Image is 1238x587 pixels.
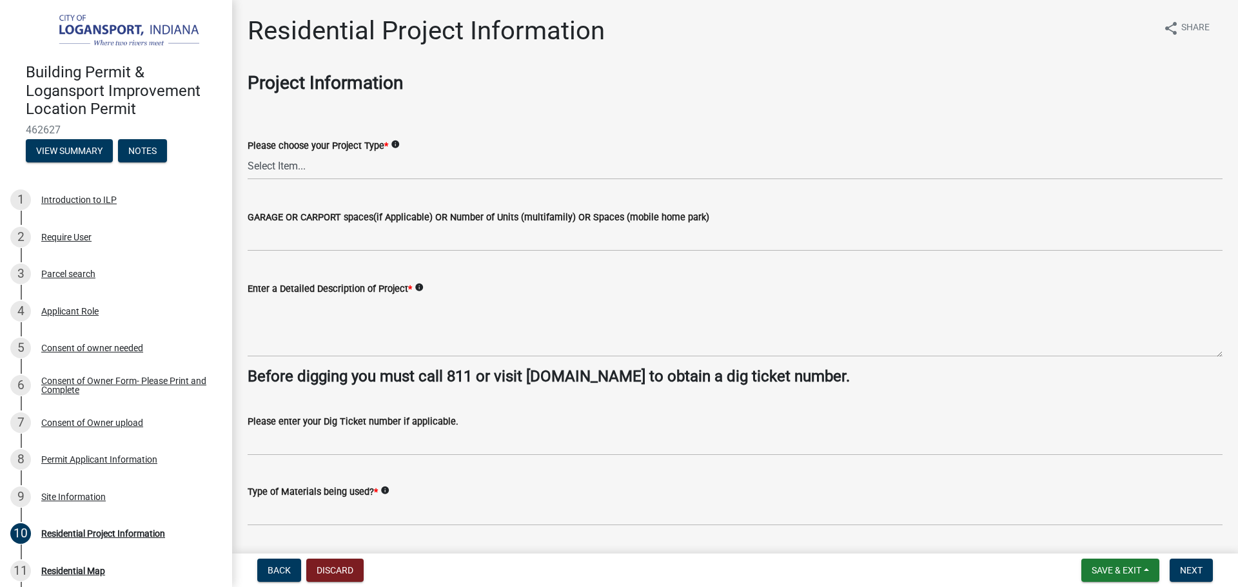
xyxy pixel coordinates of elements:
label: GARAGE OR CARPORT spaces(if Applicable) OR Number of Units (multifamily) OR Spaces (mobile home p... [248,213,709,222]
div: Introduction to ILP [41,195,117,204]
strong: Project Information [248,72,403,93]
div: Parcel search [41,269,95,278]
span: Share [1181,21,1210,36]
button: Back [257,559,301,582]
div: Site Information [41,492,106,501]
div: 3 [10,264,31,284]
wm-modal-confirm: Notes [118,146,167,157]
h1: Residential Project Information [248,15,605,46]
label: Enter a Detailed Description of Project [248,285,412,294]
label: Please choose your Project Type [248,142,388,151]
button: shareShare [1153,15,1220,41]
div: Applicant Role [41,307,99,316]
div: 10 [10,523,31,544]
div: Residential Map [41,566,105,575]
div: 8 [10,449,31,470]
div: 7 [10,412,31,433]
div: Permit Applicant Information [41,455,157,464]
i: info [415,283,424,292]
button: View Summary [26,139,113,162]
label: Type of Materials being used? [248,488,378,497]
div: 5 [10,338,31,358]
div: Consent of owner needed [41,343,143,352]
label: Please enter your Dig Ticket number if applicable. [248,418,458,427]
div: 1 [10,189,31,210]
button: Discard [306,559,364,582]
span: Back [268,565,291,575]
div: 9 [10,486,31,507]
div: 4 [10,301,31,322]
i: share [1163,21,1179,36]
button: Next [1170,559,1213,582]
button: Notes [118,139,167,162]
span: Next [1180,565,1203,575]
div: Consent of Owner Form- Please Print and Complete [41,376,211,394]
h4: Building Permit & Logansport Improvement Location Permit [26,63,222,119]
div: Consent of Owner upload [41,418,143,427]
span: 462627 [26,124,206,136]
img: City of Logansport, Indiana [26,14,211,50]
button: Save & Exit [1081,559,1159,582]
div: 2 [10,227,31,247]
span: Save & Exit [1092,565,1141,575]
i: info [391,140,400,149]
i: info [380,486,389,495]
div: 11 [10,561,31,581]
div: 6 [10,375,31,396]
div: Require User [41,233,92,242]
div: Residential Project Information [41,529,165,538]
wm-modal-confirm: Summary [26,146,113,157]
strong: Before digging you must call 811 or visit [DOMAIN_NAME] to obtain a dig ticket number. [248,367,850,385]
